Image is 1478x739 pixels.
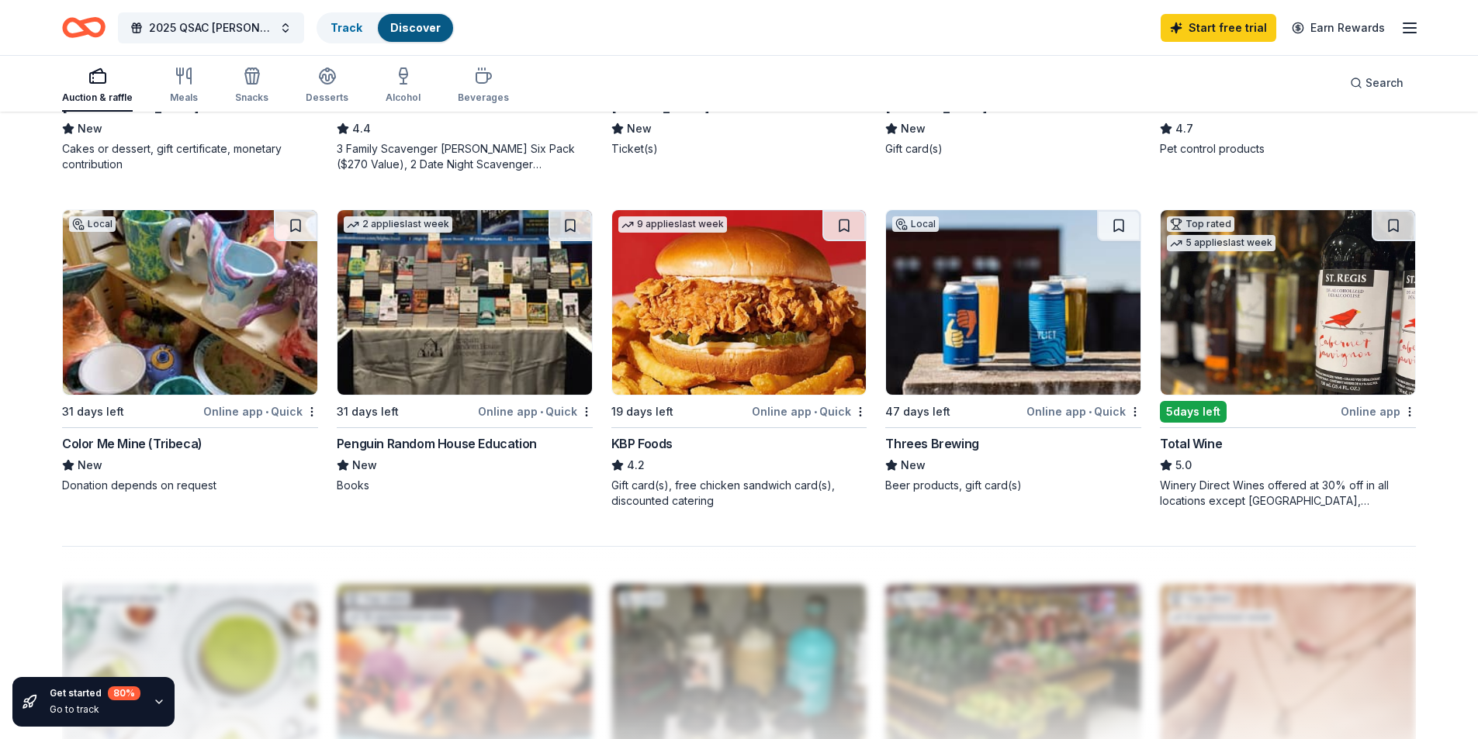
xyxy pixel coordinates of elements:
[386,60,421,112] button: Alcohol
[1167,235,1276,251] div: 5 applies last week
[50,686,140,700] div: Get started
[1160,478,1416,509] div: Winery Direct Wines offered at 30% off in all locations except [GEOGRAPHIC_DATA], [GEOGRAPHIC_DAT...
[62,402,124,421] div: 31 days left
[458,60,509,112] button: Beverages
[611,434,673,453] div: KBP Foods
[386,92,421,104] div: Alcohol
[1338,67,1416,98] button: Search
[78,119,102,138] span: New
[62,92,133,104] div: Auction & raffle
[814,406,817,418] span: •
[627,456,645,475] span: 4.2
[885,141,1141,157] div: Gift card(s)
[337,141,593,172] div: 3 Family Scavenger [PERSON_NAME] Six Pack ($270 Value), 2 Date Night Scavenger [PERSON_NAME] Two ...
[170,92,198,104] div: Meals
[62,209,318,493] a: Image for Color Me Mine (Tribeca)Local31 days leftOnline app•QuickColor Me Mine (Tribeca)NewDonat...
[611,209,867,509] a: Image for KBP Foods9 applieslast week19 days leftOnline app•QuickKBP Foods4.2Gift card(s), free c...
[337,210,592,395] img: Image for Penguin Random House Education
[62,60,133,112] button: Auction & raffle
[1366,74,1404,92] span: Search
[1161,210,1415,395] img: Image for Total Wine
[170,60,198,112] button: Meals
[885,434,978,453] div: Threes Brewing
[149,19,273,37] span: 2025 QSAC [PERSON_NAME] Memorial Bowl-A-Thon
[901,119,926,138] span: New
[390,21,441,34] a: Discover
[337,209,593,493] a: Image for Penguin Random House Education2 applieslast week31 days leftOnline app•QuickPenguin Ran...
[1160,141,1416,157] div: Pet control products
[478,402,593,421] div: Online app Quick
[1160,209,1416,509] a: Image for Total WineTop rated5 applieslast week5days leftOnline appTotal Wine5.0Winery Direct Win...
[886,210,1141,395] img: Image for Threes Brewing
[885,209,1141,493] a: Image for Threes BrewingLocal47 days leftOnline app•QuickThrees BrewingNewBeer products, gift car...
[78,456,102,475] span: New
[63,210,317,395] img: Image for Color Me Mine (Tribeca)
[1089,406,1092,418] span: •
[317,12,455,43] button: TrackDiscover
[540,406,543,418] span: •
[337,434,537,453] div: Penguin Random House Education
[1161,14,1276,42] a: Start free trial
[337,402,399,421] div: 31 days left
[752,402,867,421] div: Online app Quick
[352,119,371,138] span: 4.4
[235,60,268,112] button: Snacks
[235,92,268,104] div: Snacks
[50,703,140,716] div: Go to track
[1160,401,1227,423] div: 5 days left
[618,216,727,233] div: 9 applies last week
[611,141,867,157] div: Ticket(s)
[1341,402,1416,421] div: Online app
[627,119,652,138] span: New
[1175,456,1192,475] span: 5.0
[337,478,593,493] div: Books
[1160,434,1222,453] div: Total Wine
[458,92,509,104] div: Beverages
[306,92,348,104] div: Desserts
[265,406,268,418] span: •
[892,216,939,232] div: Local
[612,210,867,395] img: Image for KBP Foods
[62,141,318,172] div: Cakes or dessert, gift certificate, monetary contribution
[611,402,673,421] div: 19 days left
[69,216,116,232] div: Local
[62,478,318,493] div: Donation depends on request
[62,434,202,453] div: Color Me Mine (Tribeca)
[352,456,377,475] span: New
[885,402,950,421] div: 47 days left
[203,402,318,421] div: Online app Quick
[344,216,452,233] div: 2 applies last week
[1175,119,1193,138] span: 4.7
[108,686,140,700] div: 80 %
[306,60,348,112] button: Desserts
[901,456,926,475] span: New
[62,9,106,46] a: Home
[331,21,362,34] a: Track
[118,12,304,43] button: 2025 QSAC [PERSON_NAME] Memorial Bowl-A-Thon
[1026,402,1141,421] div: Online app Quick
[1282,14,1394,42] a: Earn Rewards
[1167,216,1234,232] div: Top rated
[611,478,867,509] div: Gift card(s), free chicken sandwich card(s), discounted catering
[885,478,1141,493] div: Beer products, gift card(s)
